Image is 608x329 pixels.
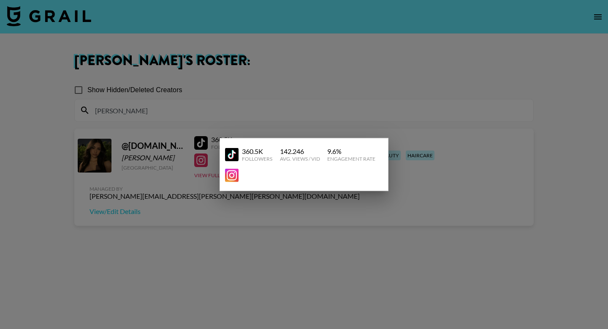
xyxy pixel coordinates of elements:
[280,147,320,156] div: 142.246
[327,156,375,162] div: Engagement Rate
[280,156,320,162] div: Avg. Views / Vid
[225,169,239,182] img: YouTube
[327,147,375,156] div: 9.6 %
[242,156,272,162] div: Followers
[242,147,272,156] div: 360.5K
[225,148,239,161] img: YouTube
